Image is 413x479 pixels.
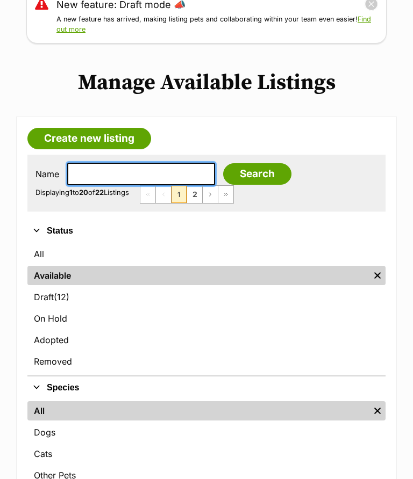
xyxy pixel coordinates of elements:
[79,188,88,197] strong: 20
[54,291,69,304] span: (12)
[27,402,369,421] a: All
[27,266,369,286] a: Available
[140,186,155,204] span: First page
[27,224,386,238] button: Status
[27,445,386,464] a: Cats
[27,309,386,329] a: On Hold
[203,186,218,204] a: Next page
[69,188,73,197] strong: 1
[27,381,386,395] button: Species
[27,288,386,307] a: Draft
[27,423,386,442] a: Dogs
[27,243,386,376] div: Status
[56,16,371,34] a: Find out more
[140,186,234,204] nav: Pagination
[369,402,386,421] a: Remove filter
[187,186,202,204] a: Page 2
[369,266,386,286] a: Remove filter
[27,245,386,264] a: All
[95,188,104,197] strong: 22
[35,170,59,179] label: Name
[27,352,386,372] a: Removed
[27,331,386,350] a: Adopted
[56,15,378,35] p: A new feature has arrived, making listing pets and collaborating within your team even easier!
[156,186,171,204] span: Previous page
[223,164,291,185] input: Search
[27,128,151,150] a: Create new listing
[172,186,187,204] span: Page 1
[218,186,233,204] a: Last page
[35,188,129,197] span: Displaying to of Listings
